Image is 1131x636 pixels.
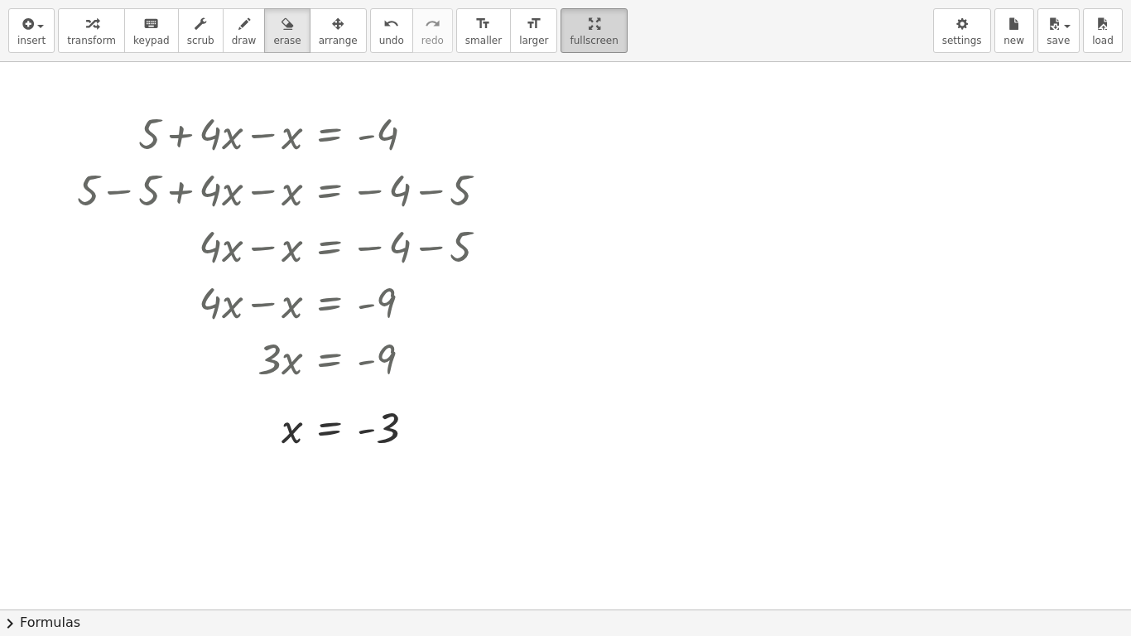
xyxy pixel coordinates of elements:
[1047,35,1070,46] span: save
[561,8,627,53] button: fullscreen
[264,8,310,53] button: erase
[273,35,301,46] span: erase
[526,14,541,34] i: format_size
[1037,8,1080,53] button: save
[994,8,1034,53] button: new
[519,35,548,46] span: larger
[456,8,511,53] button: format_sizesmaller
[143,14,159,34] i: keyboard
[67,35,116,46] span: transform
[421,35,444,46] span: redo
[58,8,125,53] button: transform
[124,8,179,53] button: keyboardkeypad
[133,35,170,46] span: keypad
[17,35,46,46] span: insert
[933,8,991,53] button: settings
[942,35,982,46] span: settings
[187,35,214,46] span: scrub
[370,8,413,53] button: undoundo
[465,35,502,46] span: smaller
[412,8,453,53] button: redoredo
[379,35,404,46] span: undo
[223,8,266,53] button: draw
[475,14,491,34] i: format_size
[232,35,257,46] span: draw
[178,8,224,53] button: scrub
[1092,35,1114,46] span: load
[570,35,618,46] span: fullscreen
[310,8,367,53] button: arrange
[1083,8,1123,53] button: load
[319,35,358,46] span: arrange
[1003,35,1024,46] span: new
[8,8,55,53] button: insert
[510,8,557,53] button: format_sizelarger
[383,14,399,34] i: undo
[425,14,440,34] i: redo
